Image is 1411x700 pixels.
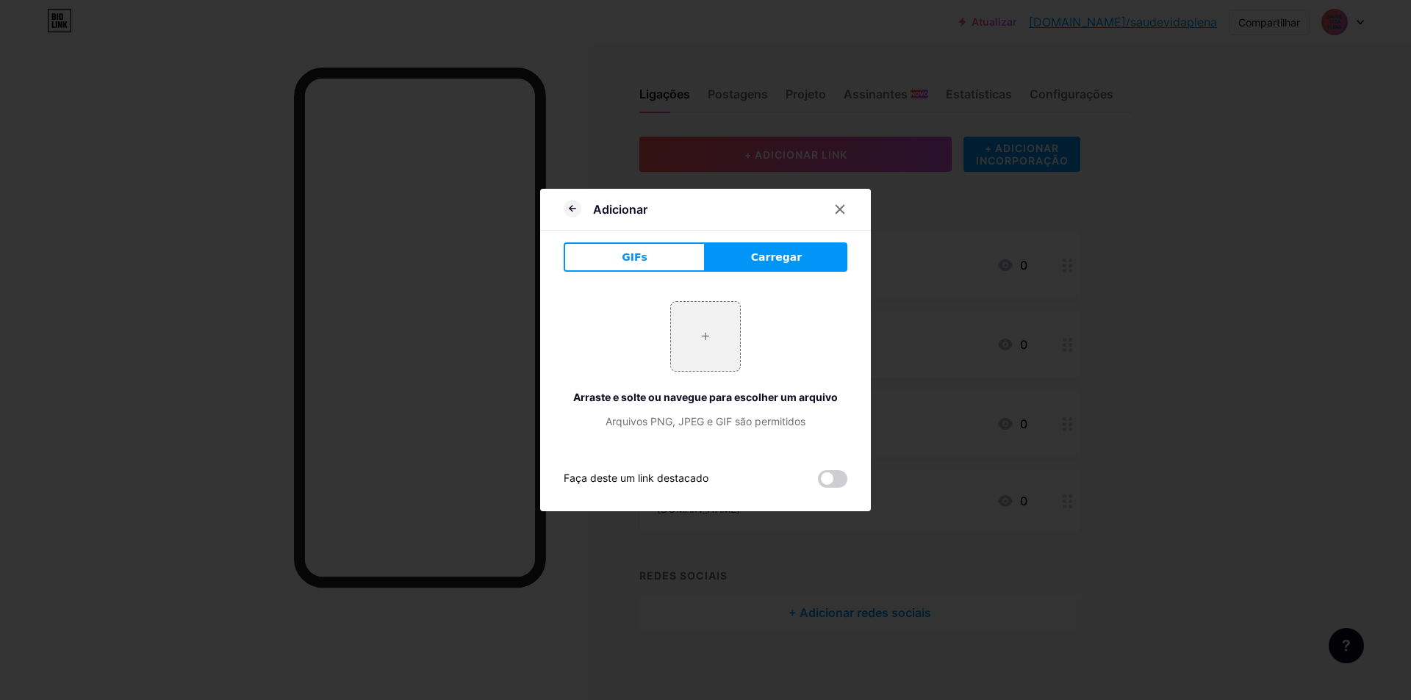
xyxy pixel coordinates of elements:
font: Carregar [751,251,802,263]
font: Adicionar [593,202,647,217]
font: GIFs [622,251,647,263]
button: Carregar [705,242,847,272]
font: Arquivos PNG, JPEG e GIF são permitidos [606,415,805,427]
font: Faça deste um link destacado [564,472,708,484]
font: Arraste e solte ou navegue para escolher um arquivo [573,391,838,403]
button: GIFs [564,242,705,272]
